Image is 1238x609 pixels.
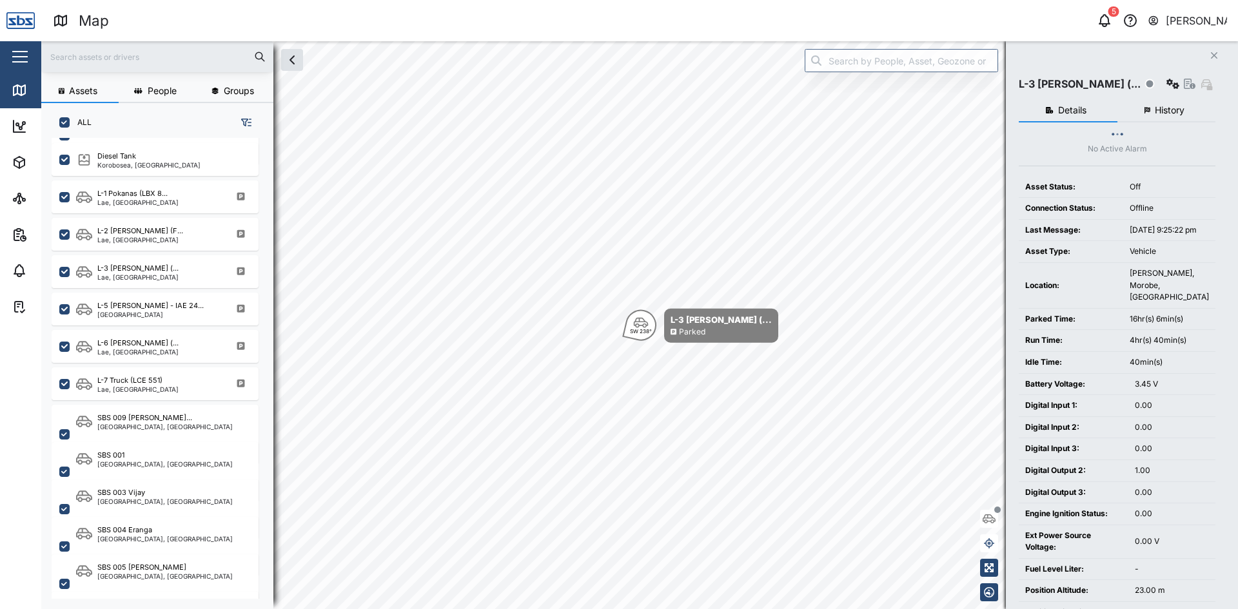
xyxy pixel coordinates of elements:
[97,498,233,505] div: [GEOGRAPHIC_DATA], [GEOGRAPHIC_DATA]
[1025,443,1122,455] div: Digital Input 3:
[1025,487,1122,499] div: Digital Output 3:
[1135,487,1209,499] div: 0.00
[1025,313,1117,325] div: Parked Time:
[1025,530,1122,554] div: Ext Power Source Voltage:
[6,6,35,35] img: Main Logo
[34,83,63,97] div: Map
[97,338,179,349] div: L-6 [PERSON_NAME] (...
[1025,356,1117,369] div: Idle Time:
[1135,585,1209,597] div: 23.00 m
[1130,246,1209,258] div: Vehicle
[97,151,136,162] div: Diesel Tank
[1130,202,1209,215] div: Offline
[34,191,64,206] div: Sites
[34,300,69,314] div: Tasks
[1025,421,1122,434] div: Digital Input 2:
[97,300,204,311] div: L-5 [PERSON_NAME] - IAE 24...
[97,162,201,168] div: Korobosea, [GEOGRAPHIC_DATA]
[671,313,772,326] div: L-3 [PERSON_NAME] (...
[97,237,183,243] div: Lae, [GEOGRAPHIC_DATA]
[1135,563,1209,575] div: -
[34,227,77,242] div: Reports
[97,375,162,386] div: L-7 Truck (LCE 551)
[1130,224,1209,237] div: [DATE] 9:25:22 pm
[1025,280,1117,292] div: Location:
[41,41,1238,609] canvas: Map
[1025,400,1122,412] div: Digital Input 1:
[97,423,233,430] div: [GEOGRAPHIC_DATA], [GEOGRAPHIC_DATA]
[1025,224,1117,237] div: Last Message:
[805,49,998,72] input: Search by People, Asset, Geozone or Place
[1130,267,1209,304] div: [PERSON_NAME], Morobe, [GEOGRAPHIC_DATA]
[1135,465,1209,477] div: 1.00
[1130,356,1209,369] div: 40min(s)
[97,461,233,467] div: [GEOGRAPHIC_DATA], [GEOGRAPHIC_DATA]
[1025,334,1117,347] div: Run Time:
[34,264,74,278] div: Alarms
[1025,585,1122,597] div: Position Altitude:
[1025,378,1122,391] div: Battery Voltage:
[1025,181,1117,193] div: Asset Status:
[1135,400,1209,412] div: 0.00
[1108,6,1119,17] div: 5
[1135,536,1209,548] div: 0.00 V
[1130,334,1209,347] div: 4hr(s) 40min(s)
[1147,12,1228,30] button: [PERSON_NAME]
[69,86,97,95] span: Assets
[1025,246,1117,258] div: Asset Type:
[1135,421,1209,434] div: 0.00
[1025,508,1122,520] div: Engine Ignition Status:
[1135,443,1209,455] div: 0.00
[97,412,192,423] div: SBS 009 [PERSON_NAME]...
[52,138,273,599] div: grid
[49,47,266,66] input: Search assets or drivers
[625,309,778,343] div: Map marker
[97,386,179,392] div: Lae, [GEOGRAPHIC_DATA]
[79,10,109,32] div: Map
[97,450,124,461] div: SBS 001
[34,119,92,133] div: Dashboard
[1025,563,1122,575] div: Fuel Level Liter:
[630,329,652,334] div: SW 238°
[97,525,152,536] div: SBS 004 Eranga
[97,274,179,280] div: Lae, [GEOGRAPHIC_DATA]
[1135,508,1209,520] div: 0.00
[224,86,254,95] span: Groups
[70,117,92,128] label: ALL
[1166,13,1228,29] div: [PERSON_NAME]
[97,536,233,542] div: [GEOGRAPHIC_DATA], [GEOGRAPHIC_DATA]
[97,199,179,206] div: Lae, [GEOGRAPHIC_DATA]
[1058,106,1086,115] span: Details
[97,188,168,199] div: L-1 Pokanas (LBX 8...
[1130,181,1209,193] div: Off
[1135,378,1209,391] div: 3.45 V
[1130,313,1209,325] div: 16hr(s) 6min(s)
[1025,202,1117,215] div: Connection Status:
[679,326,705,338] div: Parked
[1155,106,1184,115] span: History
[34,155,74,169] div: Assets
[1025,465,1122,477] div: Digital Output 2:
[97,562,186,573] div: SBS 005 [PERSON_NAME]
[148,86,177,95] span: People
[1019,76,1141,92] div: L-3 [PERSON_NAME] (...
[97,487,145,498] div: SBS 003 Vijay
[97,311,204,318] div: [GEOGRAPHIC_DATA]
[97,349,179,355] div: Lae, [GEOGRAPHIC_DATA]
[97,263,179,274] div: L-3 [PERSON_NAME] (...
[97,573,233,579] div: [GEOGRAPHIC_DATA], [GEOGRAPHIC_DATA]
[97,226,183,237] div: L-2 [PERSON_NAME] (F...
[1088,143,1147,155] div: No Active Alarm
